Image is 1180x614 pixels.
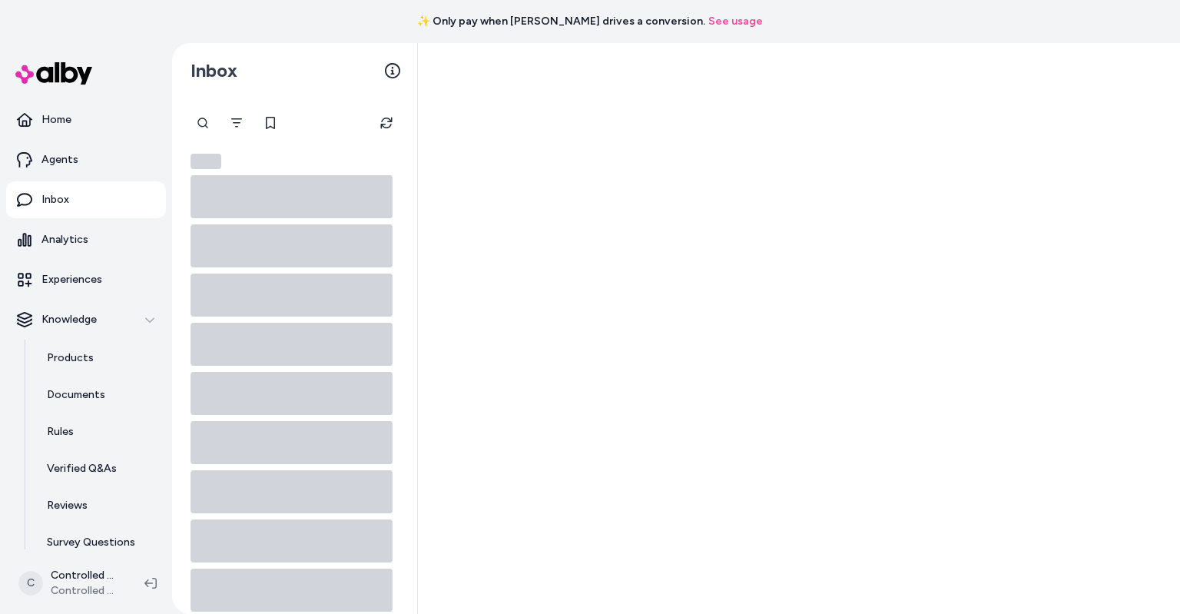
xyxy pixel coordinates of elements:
a: Rules [31,413,166,450]
span: ✨ Only pay when [PERSON_NAME] drives a conversion. [417,14,705,29]
p: Knowledge [41,312,97,327]
a: Products [31,340,166,377]
a: Agents [6,141,166,178]
span: Controlled Chaos [51,583,120,599]
p: Experiences [41,272,102,287]
a: Inbox [6,181,166,218]
a: Survey Questions [31,524,166,561]
button: Filter [221,108,252,138]
p: Rules [47,424,74,440]
a: Analytics [6,221,166,258]
img: alby Logo [15,62,92,85]
a: Documents [31,377,166,413]
a: Verified Q&As [31,450,166,487]
a: Home [6,101,166,138]
span: C [18,571,43,596]
button: Knowledge [6,301,166,338]
a: See usage [708,14,763,29]
p: Analytics [41,232,88,247]
p: Inbox [41,192,69,207]
p: Documents [47,387,105,403]
p: Agents [41,152,78,168]
a: Reviews [31,487,166,524]
p: Controlled Chaos Shopify [51,568,120,583]
a: Experiences [6,261,166,298]
button: Refresh [371,108,402,138]
p: Reviews [47,498,88,513]
button: CControlled Chaos ShopifyControlled Chaos [9,559,132,608]
p: Survey Questions [47,535,135,550]
p: Home [41,112,71,128]
h2: Inbox [191,59,237,82]
p: Verified Q&As [47,461,117,476]
p: Products [47,350,94,366]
